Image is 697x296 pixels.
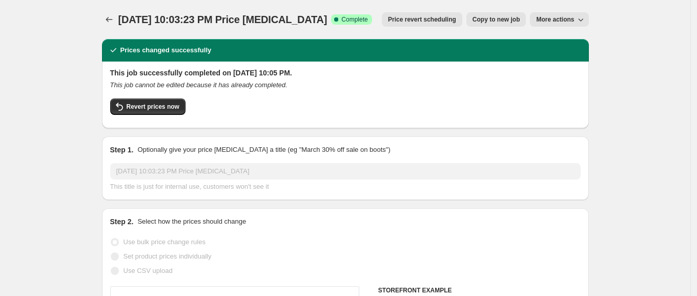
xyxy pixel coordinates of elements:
i: This job cannot be edited because it has already completed. [110,81,288,89]
span: More actions [536,15,574,24]
h2: This job successfully completed on [DATE] 10:05 PM. [110,68,581,78]
button: Copy to new job [466,12,526,27]
h2: Prices changed successfully [120,45,212,55]
span: Use bulk price change rules [124,238,206,246]
span: Price revert scheduling [388,15,456,24]
h2: Step 1. [110,145,134,155]
span: This title is just for internal use, customers won't see it [110,183,269,190]
button: Price revert scheduling [382,12,462,27]
button: Price change jobs [102,12,116,27]
p: Optionally give your price [MEDICAL_DATA] a title (eg "March 30% off sale on boots") [137,145,390,155]
span: Copy to new job [473,15,520,24]
h6: STOREFRONT EXAMPLE [378,286,581,294]
h2: Step 2. [110,216,134,227]
button: Revert prices now [110,98,186,115]
span: Set product prices individually [124,252,212,260]
p: Select how the prices should change [137,216,246,227]
span: Use CSV upload [124,267,173,274]
button: More actions [530,12,588,27]
span: [DATE] 10:03:23 PM Price [MEDICAL_DATA] [118,14,327,25]
input: 30% off holiday sale [110,163,581,180]
span: Complete [341,15,367,24]
span: Revert prices now [127,103,179,111]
